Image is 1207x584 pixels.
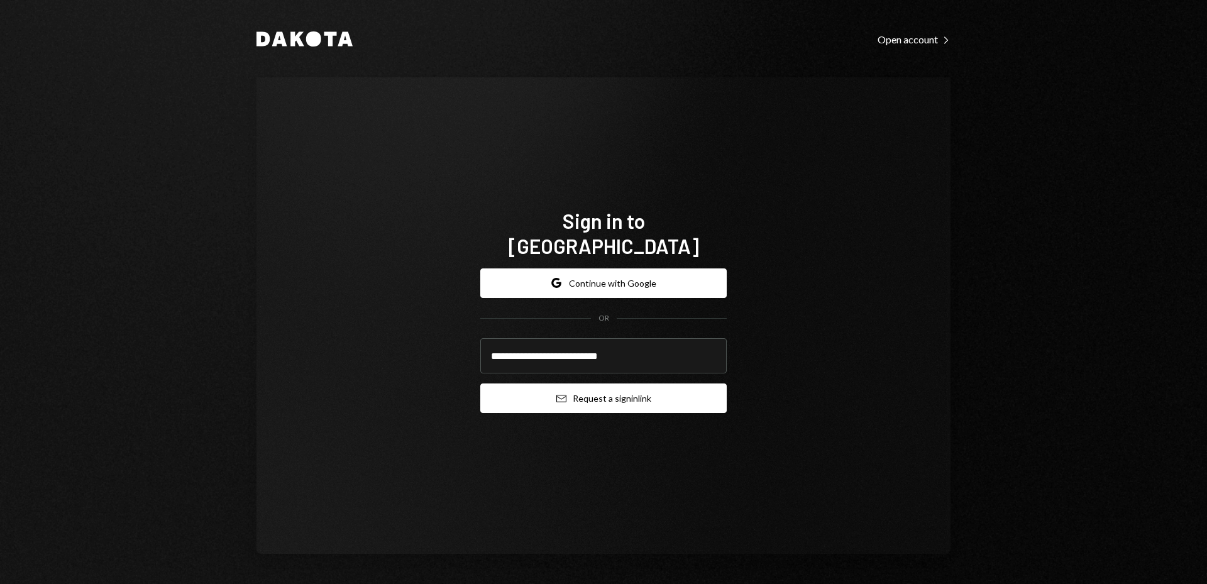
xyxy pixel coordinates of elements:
a: Open account [878,32,951,46]
button: Request a signinlink [480,383,727,413]
button: Continue with Google [480,268,727,298]
h1: Sign in to [GEOGRAPHIC_DATA] [480,208,727,258]
div: Open account [878,33,951,46]
div: OR [598,313,609,324]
